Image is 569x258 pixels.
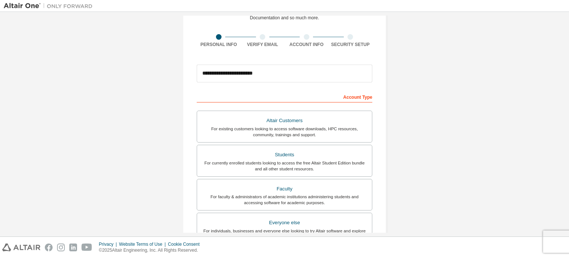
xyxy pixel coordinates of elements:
div: Account Type [197,91,372,102]
p: © 2025 Altair Engineering, Inc. All Rights Reserved. [99,247,204,254]
div: Everyone else [202,218,367,228]
div: For existing customers looking to access software downloads, HPC resources, community, trainings ... [202,126,367,138]
div: Cookie Consent [168,241,204,247]
img: altair_logo.svg [2,244,40,251]
img: instagram.svg [57,244,65,251]
div: Faculty [202,184,367,194]
div: For individuals, businesses and everyone else looking to try Altair software and explore our prod... [202,228,367,240]
div: For currently enrolled students looking to access the free Altair Student Edition bundle and all ... [202,160,367,172]
div: Website Terms of Use [119,241,168,247]
div: Privacy [99,241,119,247]
div: Verify Email [241,42,285,48]
div: Students [202,150,367,160]
img: linkedin.svg [69,244,77,251]
div: Altair Customers [202,115,367,126]
div: Account Info [284,42,329,48]
img: facebook.svg [45,244,53,251]
img: Altair One [4,2,96,10]
img: youtube.svg [81,244,92,251]
div: Security Setup [329,42,373,48]
div: For faculty & administrators of academic institutions administering students and accessing softwa... [202,194,367,206]
div: Personal Info [197,42,241,48]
